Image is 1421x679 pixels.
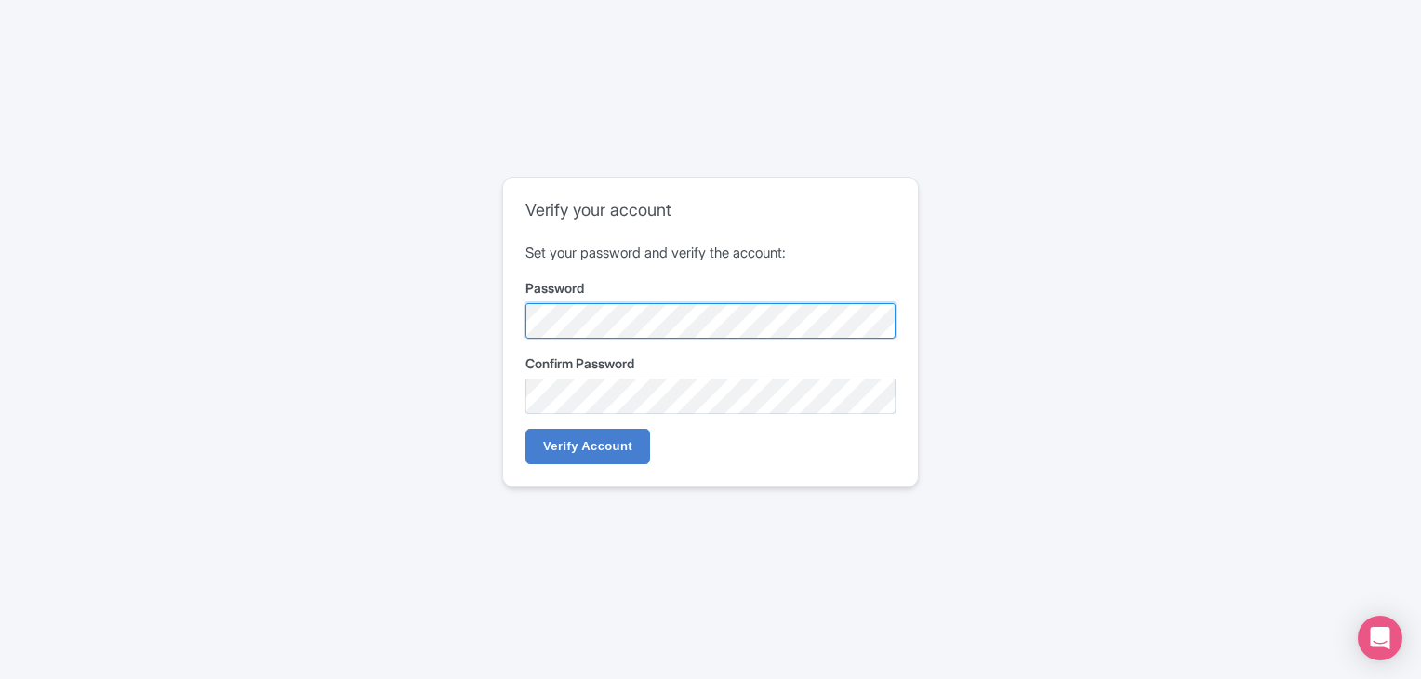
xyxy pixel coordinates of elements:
[525,278,896,298] label: Password
[525,353,896,373] label: Confirm Password
[525,243,896,264] p: Set your password and verify the account:
[525,429,650,464] input: Verify Account
[1358,616,1402,660] div: Open Intercom Messenger
[525,200,896,220] h2: Verify your account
